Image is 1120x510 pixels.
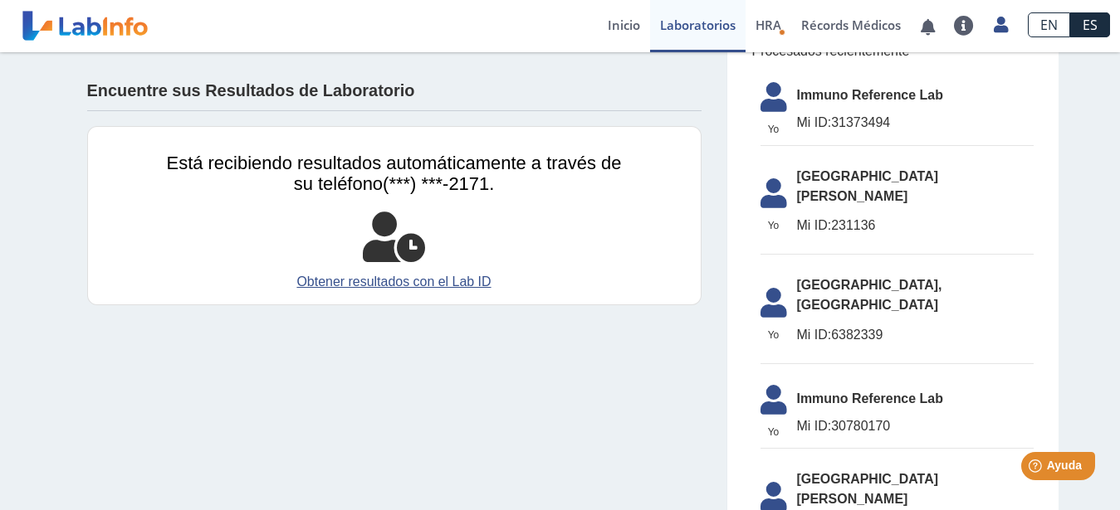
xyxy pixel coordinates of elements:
span: 31373494 [797,113,1034,133]
span: 231136 [797,216,1034,236]
span: Immuno Reference Lab [797,389,1034,409]
span: Mi ID: [797,328,832,342]
span: Está recibiendo resultados automáticamente a través de su teléfono [167,153,622,194]
span: Mi ID: [797,218,832,232]
span: Yo [751,328,797,342]
h4: Encuentre sus Resultados de Laboratorio [87,81,415,101]
span: HRA [756,17,781,33]
a: EN [1028,12,1070,37]
span: 6382339 [797,325,1034,345]
span: Immuno Reference Lab [797,85,1034,105]
iframe: Help widget launcher [972,445,1102,492]
span: [GEOGRAPHIC_DATA], [GEOGRAPHIC_DATA] [797,275,1034,315]
span: [GEOGRAPHIC_DATA][PERSON_NAME] [797,469,1034,509]
a: ES [1070,12,1110,37]
span: 30780170 [797,416,1034,436]
a: Obtener resultados con el Lab ID [167,272,622,292]
span: Yo [751,425,797,440]
span: Mi ID: [797,115,832,129]
span: [GEOGRAPHIC_DATA][PERSON_NAME] [797,167,1034,206]
span: Mi ID: [797,419,832,433]
span: Yo [751,122,797,137]
span: Yo [751,218,797,233]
